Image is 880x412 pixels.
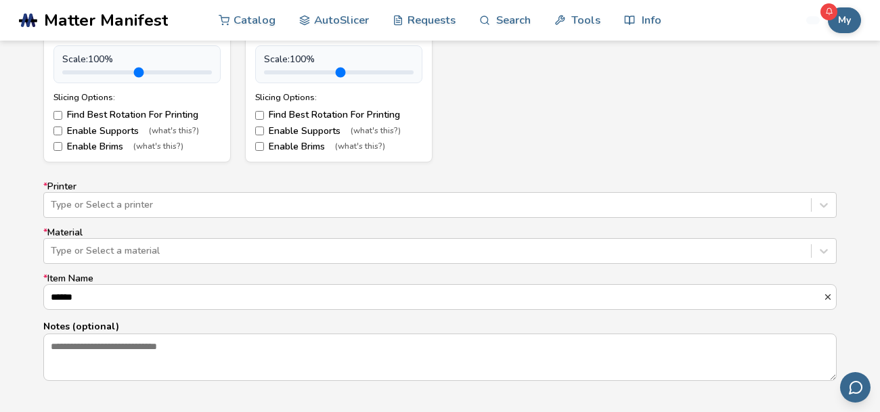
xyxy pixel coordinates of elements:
[823,292,836,302] button: *Item Name
[53,110,221,120] label: Find Best Rotation For Printing
[828,7,861,33] button: My
[53,111,62,120] input: Find Best Rotation For Printing
[53,93,221,102] div: Slicing Options:
[44,334,836,380] textarea: Notes (optional)
[43,273,837,310] label: Item Name
[840,372,871,403] button: Send feedback via email
[53,142,62,151] input: Enable Brims(what's this?)
[53,141,221,152] label: Enable Brims
[51,246,53,256] input: *MaterialType or Select a material
[255,142,264,151] input: Enable Brims(what's this?)
[264,54,315,65] span: Scale: 100 %
[255,127,264,135] input: Enable Supports(what's this?)
[53,126,221,137] label: Enable Supports
[62,54,113,65] span: Scale: 100 %
[255,141,422,152] label: Enable Brims
[255,111,264,120] input: Find Best Rotation For Printing
[43,227,837,264] label: Material
[255,93,422,102] div: Slicing Options:
[255,32,422,41] div: File Size: 14.77MB
[53,127,62,135] input: Enable Supports(what's this?)
[133,142,183,152] span: (what's this?)
[43,319,837,334] p: Notes (optional)
[149,127,199,136] span: (what's this?)
[51,200,53,210] input: *PrinterType or Select a printer
[44,11,168,30] span: Matter Manifest
[43,181,837,218] label: Printer
[255,126,422,137] label: Enable Supports
[335,142,385,152] span: (what's this?)
[53,32,221,41] div: File Size: 1.64MB
[255,110,422,120] label: Find Best Rotation For Printing
[44,285,823,309] input: *Item Name
[351,127,401,136] span: (what's this?)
